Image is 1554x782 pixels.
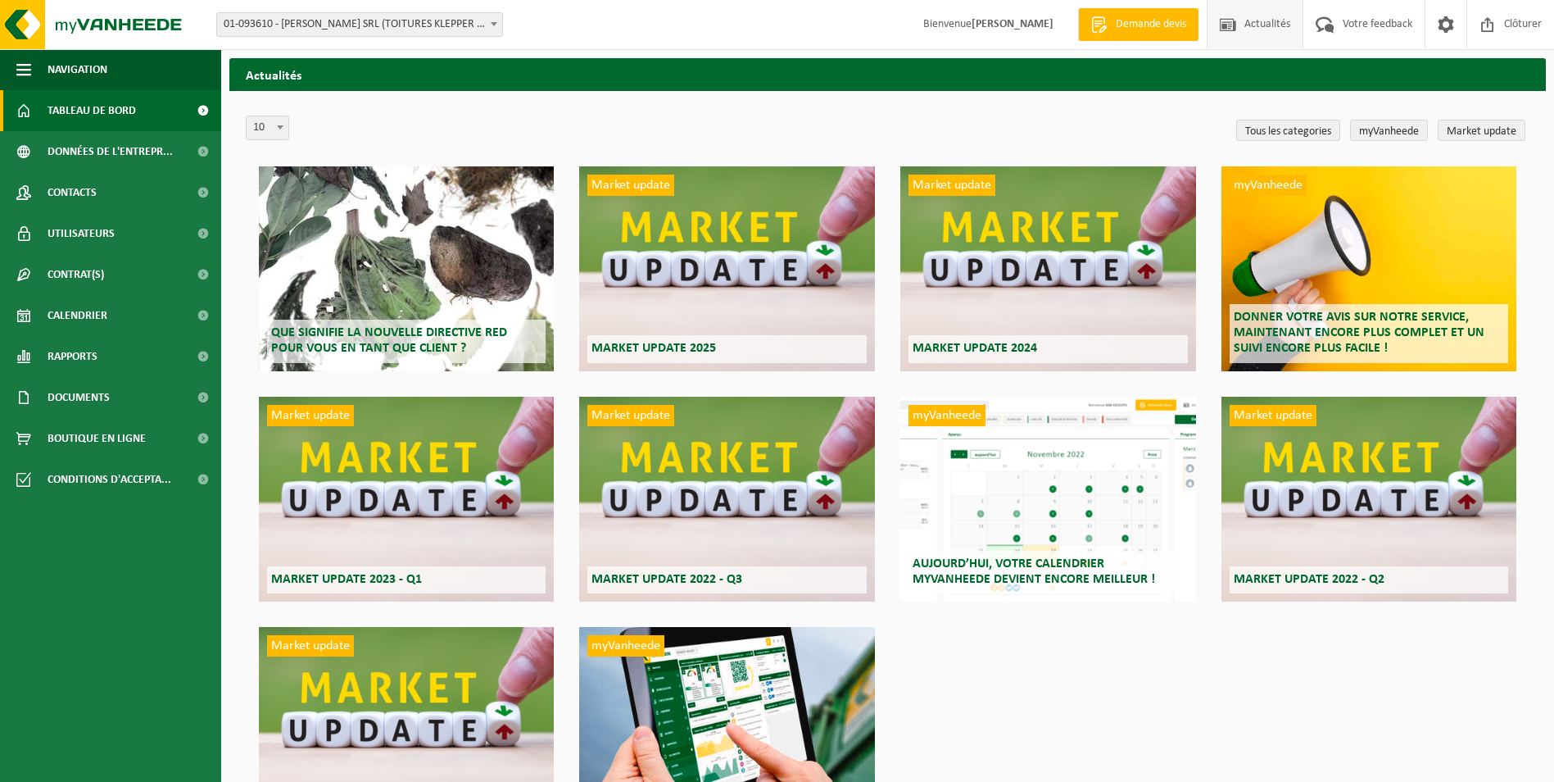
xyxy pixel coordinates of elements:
span: 01-093610 - KLEPPER PASCAL SRL (TOITURES KLEPPER ET FILS) - NEUFCHÂTEAU [217,13,502,36]
a: Market update Market update 2024 [900,166,1195,371]
span: Market update 2025 [591,342,716,355]
h2: Actualités [229,58,1546,90]
span: myVanheede [908,405,985,426]
span: Market update [267,635,354,657]
span: Market update [587,175,674,196]
span: Market update [908,175,995,196]
span: Calendrier [48,295,107,336]
span: Market update [267,405,354,426]
span: 10 [247,116,288,139]
a: Market update Market update 2023 - Q1 [259,397,554,602]
span: Donner votre avis sur notre service, maintenant encore plus complet et un suivi encore plus facile ! [1234,311,1484,355]
span: Rapports [48,336,97,377]
span: Demande devis [1112,16,1190,33]
a: Demande devis [1078,8,1198,41]
span: 01-093610 - KLEPPER PASCAL SRL (TOITURES KLEPPER ET FILS) - NEUFCHÂTEAU [216,12,503,37]
a: Market update Market update 2022 - Q3 [579,397,874,602]
span: Conditions d'accepta... [48,459,171,500]
span: Market update 2022 - Q3 [591,573,742,586]
a: myVanheede Aujourd’hui, votre calendrier myVanheede devient encore meilleur ! [900,397,1195,602]
span: Documents [48,377,110,418]
span: Market update 2024 [913,342,1037,355]
span: Données de l'entrepr... [48,131,173,172]
span: Boutique en ligne [48,418,146,459]
span: Market update [1230,405,1316,426]
span: myVanheede [1230,175,1307,196]
span: 10 [246,116,289,140]
a: Market update Market update 2022 - Q2 [1221,397,1516,602]
a: myVanheede [1350,120,1428,141]
span: Tableau de bord [48,90,136,131]
span: Que signifie la nouvelle directive RED pour vous en tant que client ? [271,326,507,355]
span: Navigation [48,49,107,90]
span: Market update [587,405,674,426]
a: Tous les categories [1236,120,1340,141]
span: myVanheede [587,635,664,657]
a: Market update [1438,120,1525,141]
strong: [PERSON_NAME] [972,18,1053,30]
span: Market update 2022 - Q2 [1234,573,1384,586]
span: Market update 2023 - Q1 [271,573,422,586]
a: myVanheede Donner votre avis sur notre service, maintenant encore plus complet et un suivi encore... [1221,166,1516,371]
a: Que signifie la nouvelle directive RED pour vous en tant que client ? [259,166,554,371]
span: Contacts [48,172,97,213]
span: Aujourd’hui, votre calendrier myVanheede devient encore meilleur ! [913,557,1155,586]
span: Utilisateurs [48,213,115,254]
a: Market update Market update 2025 [579,166,874,371]
span: Contrat(s) [48,254,104,295]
